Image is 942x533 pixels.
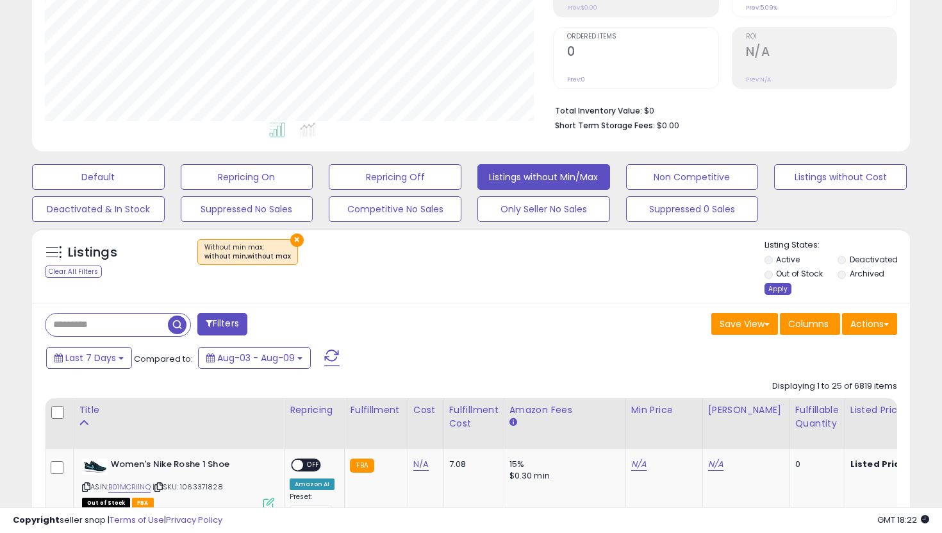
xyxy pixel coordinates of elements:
[842,313,897,335] button: Actions
[68,244,117,262] h5: Listings
[509,417,517,428] small: Amazon Fees.
[449,403,499,430] div: Fulfillment Cost
[46,347,132,369] button: Last 7 Days
[32,164,165,190] button: Default
[350,459,374,473] small: FBA
[567,44,718,62] h2: 0
[764,239,911,251] p: Listing States:
[108,482,151,493] a: B01MCRI1NQ
[32,196,165,222] button: Deactivated & In Stock
[631,403,697,417] div: Min Price
[567,4,597,12] small: Prev: $0.00
[82,498,130,509] span: All listings that are currently out of stock and unavailable for purchase on Amazon
[708,458,723,471] a: N/A
[198,347,311,369] button: Aug-03 - Aug-09
[555,120,655,131] b: Short Term Storage Fees:
[166,514,222,526] a: Privacy Policy
[657,119,679,131] span: $0.00
[567,33,718,40] span: Ordered Items
[197,313,247,335] button: Filters
[555,102,888,117] li: $0
[788,317,829,330] span: Columns
[79,403,279,417] div: Title
[780,313,840,335] button: Columns
[449,459,494,470] div: 7.08
[509,470,616,482] div: $0.30 min
[850,458,909,470] b: Listed Price:
[746,4,777,12] small: Prev: 5.09%
[850,268,884,279] label: Archived
[303,460,324,471] span: OFF
[204,252,291,261] div: without min,without max
[290,493,335,521] div: Preset:
[776,268,823,279] label: Out of Stock
[555,105,642,116] b: Total Inventory Value:
[181,164,313,190] button: Repricing On
[132,498,154,509] span: FBA
[708,403,784,417] div: [PERSON_NAME]
[477,196,610,222] button: Only Seller No Sales
[153,482,223,492] span: | SKU: 1063371828
[567,76,585,83] small: Prev: 0
[774,164,907,190] button: Listings without Cost
[13,514,222,527] div: seller snap | |
[746,33,897,40] span: ROI
[413,403,438,417] div: Cost
[795,403,839,430] div: Fulfillable Quantity
[509,459,616,470] div: 15%
[329,196,461,222] button: Competitive No Sales
[45,266,102,278] div: Clear All Filters
[509,403,620,417] div: Amazon Fees
[350,403,402,417] div: Fulfillment
[776,254,800,265] label: Active
[626,164,759,190] button: Non Competitive
[850,254,898,265] label: Deactivated
[82,459,108,475] img: 31vJ3TPk-2L._SL40_.jpg
[111,459,267,474] b: Women's Nike Roshe 1 Shoe
[290,478,335,490] div: Amazon AI
[626,196,759,222] button: Suppressed 0 Sales
[413,458,429,471] a: N/A
[82,459,274,507] div: ASIN:
[329,164,461,190] button: Repricing Off
[134,353,193,365] span: Compared to:
[772,380,897,393] div: Displaying 1 to 25 of 6819 items
[204,242,291,262] span: Without min max :
[290,403,339,417] div: Repricing
[217,351,295,364] span: Aug-03 - Aug-09
[110,514,164,526] a: Terms of Use
[877,514,929,526] span: 2025-08-17 18:22 GMT
[181,196,313,222] button: Suppressed No Sales
[13,514,60,526] strong: Copyright
[290,233,304,247] button: ×
[795,459,835,470] div: 0
[711,313,778,335] button: Save View
[746,44,897,62] h2: N/A
[477,164,610,190] button: Listings without Min/Max
[764,283,791,295] div: Apply
[746,76,771,83] small: Prev: N/A
[65,351,116,364] span: Last 7 Days
[631,458,647,471] a: N/A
